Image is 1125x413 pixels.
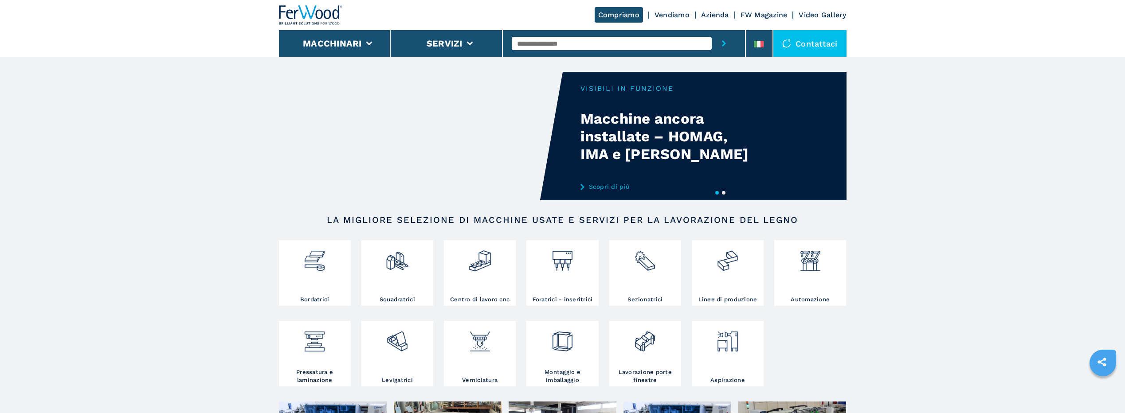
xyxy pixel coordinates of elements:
[462,376,498,384] h3: Verniciatura
[609,321,681,386] a: Lavorazione porte finestre
[533,296,593,304] h3: Foratrici - inseritrici
[715,191,719,195] button: 1
[595,7,643,23] a: Compriamo
[444,240,516,306] a: Centro di lavoro cnc
[692,240,764,306] a: Linee di produzione
[450,296,510,304] h3: Centro di lavoro cnc
[382,376,413,384] h3: Levigatrici
[307,214,818,225] h2: LA MIGLIORE SELEZIONE DI MACCHINE USATE E SERVIZI PER LA LAVORAZIONE DEL LEGNO
[712,30,736,57] button: submit-button
[529,368,596,384] h3: Montaggio e imballaggio
[279,72,563,200] video: Your browser does not support the video tag.
[782,39,791,48] img: Contattaci
[385,323,409,353] img: levigatrici_2.png
[791,296,830,304] h3: Automazione
[468,323,492,353] img: verniciatura_1.png
[303,242,326,273] img: bordatrici_1.png
[799,11,846,19] a: Video Gallery
[380,296,415,304] h3: Squadratrici
[716,323,739,353] img: aspirazione_1.png
[611,368,679,384] h3: Lavorazione porte finestre
[692,321,764,386] a: Aspirazione
[741,11,788,19] a: FW Magazine
[722,191,725,195] button: 2
[361,240,433,306] a: Squadratrici
[427,38,463,49] button: Servizi
[551,242,574,273] img: foratrici_inseritrici_2.png
[774,240,846,306] a: Automazione
[303,38,362,49] button: Macchinari
[385,242,409,273] img: squadratrici_2.png
[303,323,326,353] img: pressa-strettoia.png
[633,323,657,353] img: lavorazione_porte_finestre_2.png
[799,242,822,273] img: automazione.png
[710,376,745,384] h3: Aspirazione
[300,296,329,304] h3: Bordatrici
[279,321,351,386] a: Pressatura e laminazione
[526,321,598,386] a: Montaggio e imballaggio
[361,321,433,386] a: Levigatrici
[627,296,662,304] h3: Sezionatrici
[773,30,847,57] div: Contattaci
[279,240,351,306] a: Bordatrici
[281,368,349,384] h3: Pressatura e laminazione
[444,321,516,386] a: Verniciatura
[716,242,739,273] img: linee_di_produzione_2.png
[701,11,729,19] a: Azienda
[279,5,343,25] img: Ferwood
[633,242,657,273] img: sezionatrici_2.png
[655,11,690,19] a: Vendiamo
[698,296,757,304] h3: Linee di produzione
[468,242,492,273] img: centro_di_lavoro_cnc_2.png
[526,240,598,306] a: Foratrici - inseritrici
[1087,373,1118,406] iframe: Chat
[551,323,574,353] img: montaggio_imballaggio_2.png
[1091,351,1113,373] a: sharethis
[609,240,681,306] a: Sezionatrici
[580,183,754,190] a: Scopri di più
